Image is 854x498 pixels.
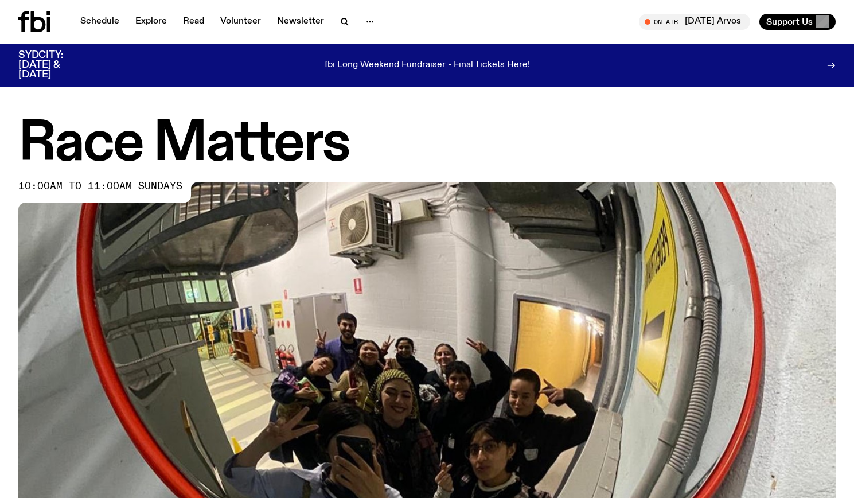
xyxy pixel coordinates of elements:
[213,14,268,30] a: Volunteer
[639,14,750,30] button: On Air[DATE] Arvos
[270,14,331,30] a: Newsletter
[759,14,836,30] button: Support Us
[18,50,92,80] h3: SYDCITY: [DATE] & [DATE]
[766,17,813,27] span: Support Us
[128,14,174,30] a: Explore
[325,60,530,71] p: fbi Long Weekend Fundraiser - Final Tickets Here!
[18,182,182,191] span: 10:00am to 11:00am sundays
[73,14,126,30] a: Schedule
[176,14,211,30] a: Read
[18,119,836,170] h1: Race Matters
